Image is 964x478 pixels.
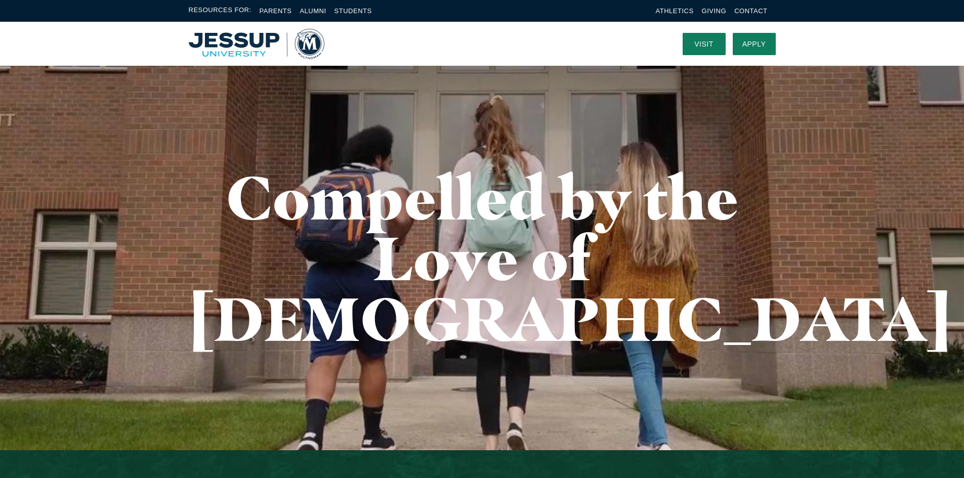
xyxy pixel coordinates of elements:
[702,7,727,15] a: Giving
[734,7,767,15] a: Contact
[334,7,372,15] a: Students
[189,5,252,17] span: Resources For:
[300,7,326,15] a: Alumni
[683,33,726,55] a: Visit
[733,33,776,55] a: Apply
[189,29,324,59] img: Multnomah University Logo
[189,167,776,349] h1: Compelled by the Love of [DEMOGRAPHIC_DATA]
[260,7,292,15] a: Parents
[189,29,324,59] a: Home
[656,7,694,15] a: Athletics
